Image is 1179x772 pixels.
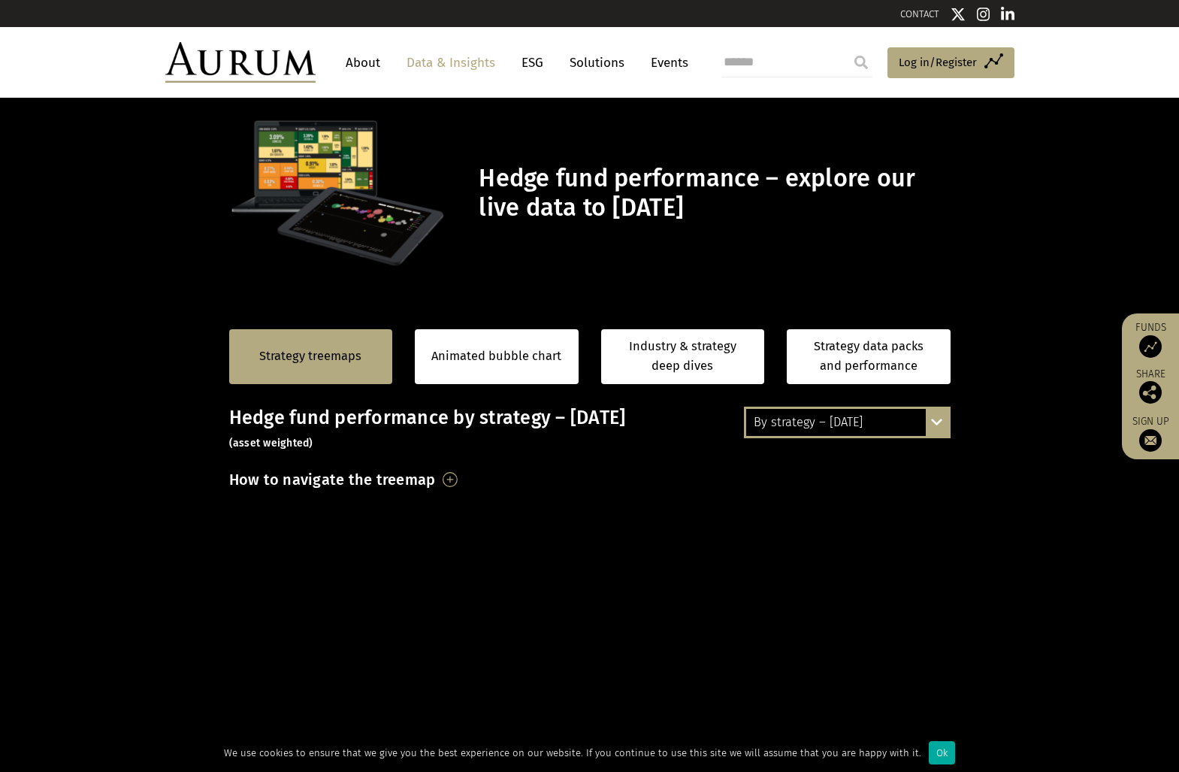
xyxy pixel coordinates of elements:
[431,347,561,366] a: Animated bubble chart
[514,49,551,77] a: ESG
[929,741,955,764] div: Ok
[479,164,946,223] h1: Hedge fund performance – explore our live data to [DATE]
[951,7,966,22] img: Twitter icon
[746,409,948,436] div: By strategy – [DATE]
[887,47,1014,79] a: Log in/Register
[900,8,939,20] a: CONTACT
[601,329,765,384] a: Industry & strategy deep dives
[229,407,951,452] h3: Hedge fund performance by strategy – [DATE]
[399,49,503,77] a: Data & Insights
[1129,369,1171,404] div: Share
[1139,429,1162,452] img: Sign up to our newsletter
[1139,335,1162,358] img: Access Funds
[229,467,436,492] h3: How to navigate the treemap
[229,437,313,450] small: (asset weighted)
[165,42,316,83] img: Aurum
[1129,415,1171,452] a: Sign up
[787,329,951,384] a: Strategy data packs and performance
[1129,321,1171,358] a: Funds
[259,347,361,366] a: Strategy treemaps
[846,47,876,77] input: Submit
[1139,381,1162,404] img: Share this post
[643,49,688,77] a: Events
[899,53,977,71] span: Log in/Register
[977,7,990,22] img: Instagram icon
[338,49,388,77] a: About
[562,49,632,77] a: Solutions
[1001,7,1014,22] img: Linkedin icon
